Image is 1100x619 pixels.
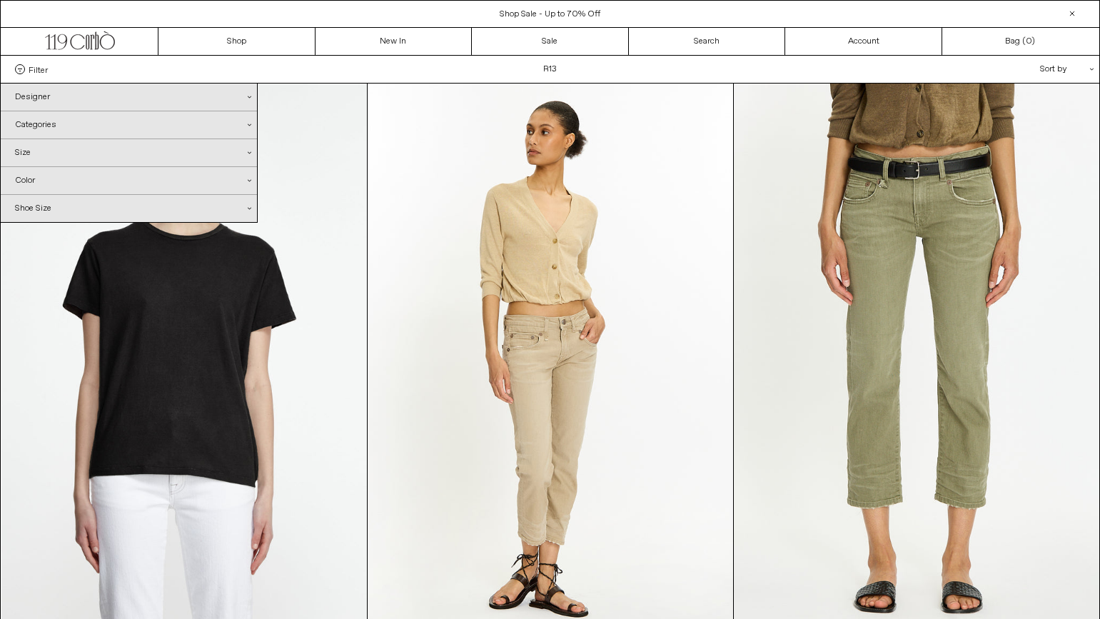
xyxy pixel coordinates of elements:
[942,28,1099,55] a: Bag ()
[316,28,473,55] a: New In
[1,84,257,111] div: Designer
[1026,35,1035,48] span: )
[957,56,1085,83] div: Sort by
[1,167,257,194] div: Color
[1,139,257,166] div: Size
[472,28,629,55] a: Sale
[785,28,942,55] a: Account
[1026,36,1031,47] span: 0
[500,9,600,20] a: Shop Sale - Up to 70% Off
[29,64,48,74] span: Filter
[158,28,316,55] a: Shop
[629,28,786,55] a: Search
[1,111,257,139] div: Categories
[1,195,257,222] div: Shoe Size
